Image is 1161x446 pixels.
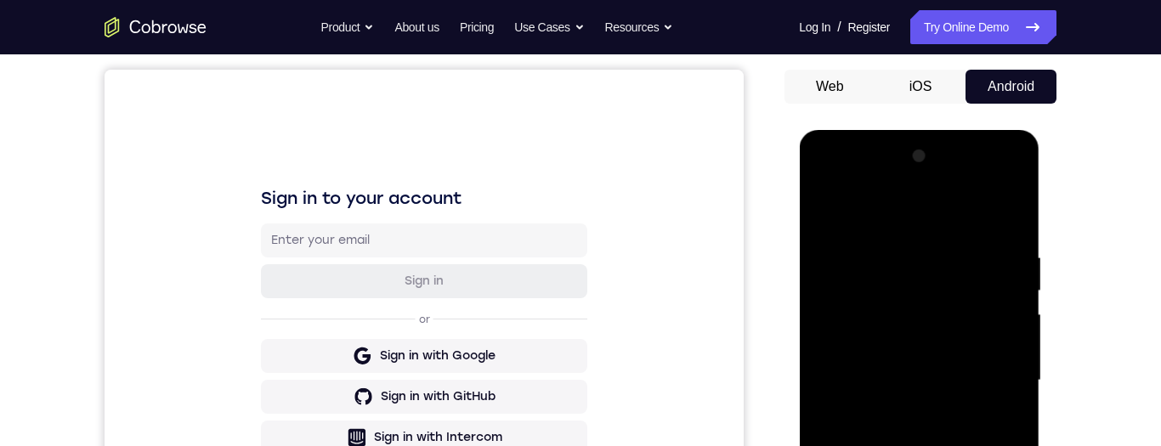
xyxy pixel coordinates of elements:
[271,400,396,417] div: Sign in with Zendesk
[910,10,1056,44] a: Try Online Demo
[605,10,674,44] button: Resources
[167,162,473,179] input: Enter your email
[156,269,483,303] button: Sign in with Google
[799,10,830,44] a: Log In
[105,17,207,37] a: Go to the home page
[875,70,966,104] button: iOS
[460,10,494,44] a: Pricing
[156,195,483,229] button: Sign in
[156,392,483,426] button: Sign in with Zendesk
[321,10,375,44] button: Product
[269,359,398,376] div: Sign in with Intercom
[514,10,584,44] button: Use Cases
[784,70,875,104] button: Web
[156,310,483,344] button: Sign in with GitHub
[156,116,483,140] h1: Sign in to your account
[394,10,439,44] a: About us
[275,278,391,295] div: Sign in with Google
[837,17,841,37] span: /
[966,70,1056,104] button: Android
[276,319,391,336] div: Sign in with GitHub
[311,243,329,257] p: or
[156,351,483,385] button: Sign in with Intercom
[848,10,890,44] a: Register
